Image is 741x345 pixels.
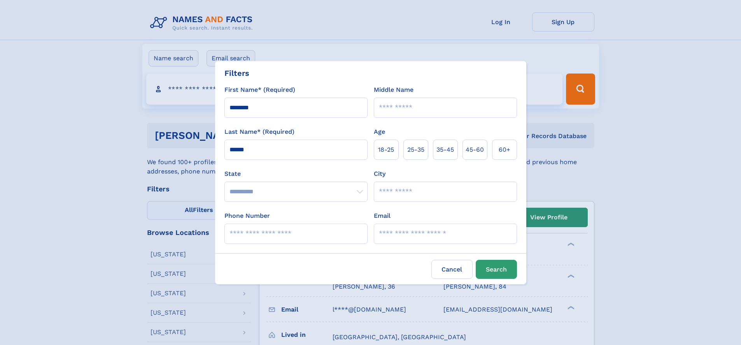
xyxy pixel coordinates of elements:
[499,145,510,154] span: 60+
[374,85,413,95] label: Middle Name
[407,145,424,154] span: 25‑35
[374,169,385,179] label: City
[378,145,394,154] span: 18‑25
[374,127,385,137] label: Age
[224,169,368,179] label: State
[476,260,517,279] button: Search
[224,67,249,79] div: Filters
[224,211,270,221] label: Phone Number
[431,260,473,279] label: Cancel
[436,145,454,154] span: 35‑45
[224,127,294,137] label: Last Name* (Required)
[466,145,484,154] span: 45‑60
[374,211,391,221] label: Email
[224,85,295,95] label: First Name* (Required)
